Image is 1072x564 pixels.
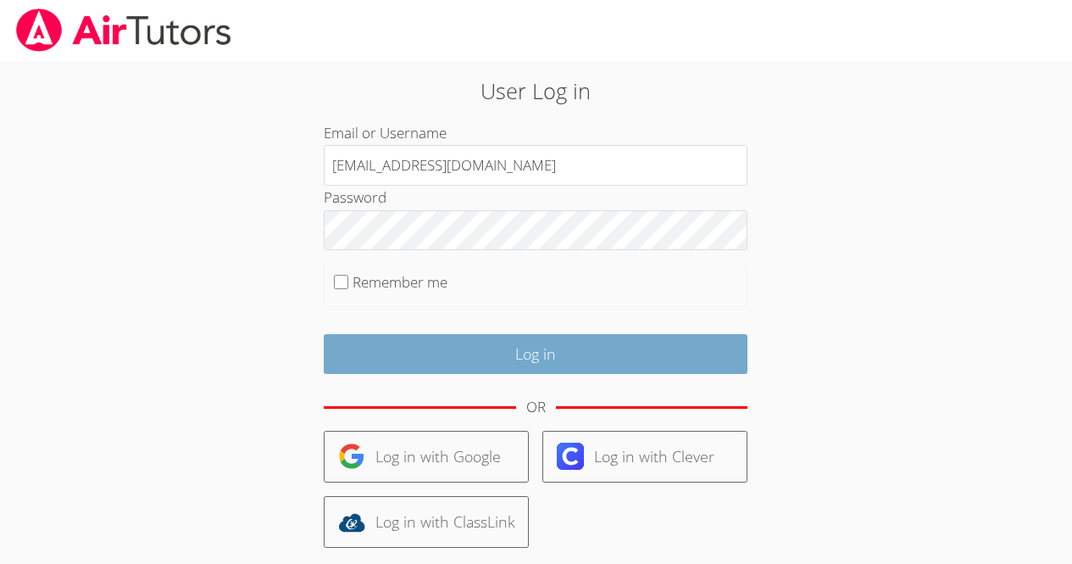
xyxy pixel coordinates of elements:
a: Log in with Clever [542,431,747,483]
img: clever-logo-6eab21bc6e7a338710f1a6ff85c0baf02591cd810cc4098c63d3a4b26e2feb20.svg [557,443,584,470]
a: Log in with ClassLink [324,496,529,548]
img: google-logo-50288ca7cdecda66e5e0955fdab243c47b7ad437acaf1139b6f446037453330a.svg [338,443,365,470]
input: Log in [324,334,747,374]
a: Log in with Google [324,431,529,483]
img: airtutors_banner-c4298cdbf04f3fff15de1276eac7730deb9818008684d7c2e4769d2f7ddbe033.png [14,8,233,52]
label: Remember me [353,272,447,292]
img: classlink-logo-d6bb404cc1216ec64c9a2012d9dc4662098be43eaf13dc465df04b49fa7ab582.svg [338,509,365,536]
label: Password [324,187,386,207]
label: Email or Username [324,123,447,142]
h2: User Log in [247,75,825,107]
div: OR [526,395,546,420]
